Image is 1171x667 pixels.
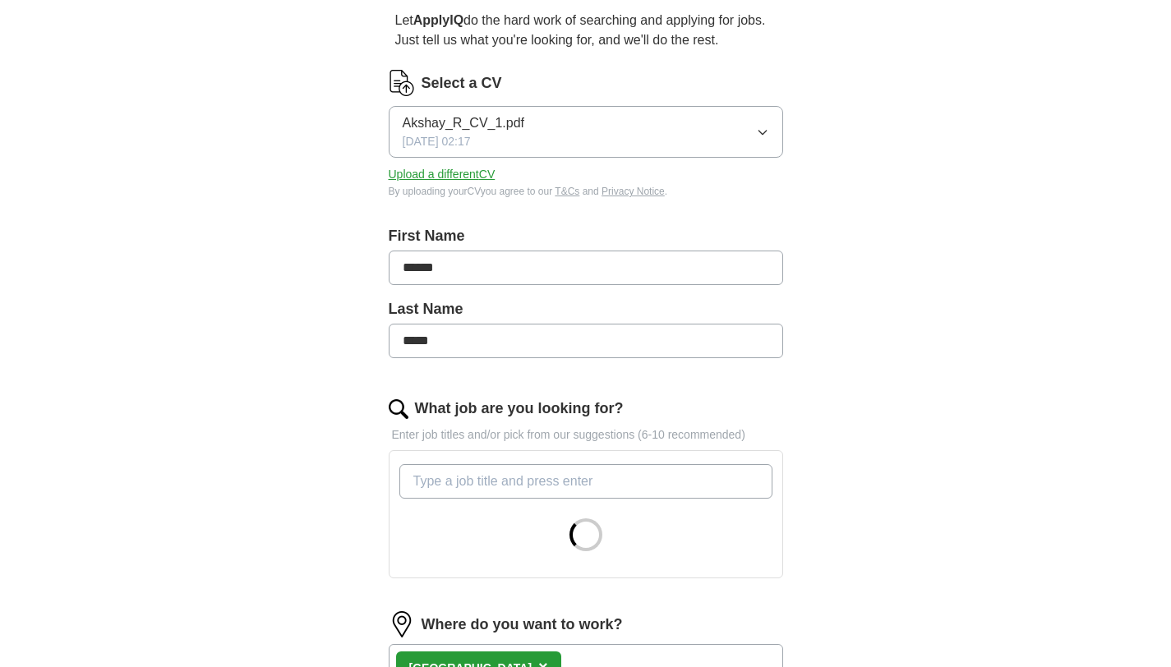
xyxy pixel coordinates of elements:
a: Privacy Notice [602,186,665,197]
label: What job are you looking for? [415,398,624,420]
img: location.png [389,611,415,637]
a: T&Cs [555,186,579,197]
button: Akshay_R_CV_1.pdf[DATE] 02:17 [389,106,783,158]
p: Enter job titles and/or pick from our suggestions (6-10 recommended) [389,426,783,444]
button: Upload a differentCV [389,166,496,183]
label: Last Name [389,298,783,320]
img: search.png [389,399,408,419]
label: Select a CV [422,72,502,94]
p: Let do the hard work of searching and applying for jobs. Just tell us what you're looking for, an... [389,4,783,57]
span: Akshay_R_CV_1.pdf [403,113,525,133]
label: First Name [389,225,783,247]
input: Type a job title and press enter [399,464,772,499]
strong: ApplyIQ [413,13,463,27]
span: [DATE] 02:17 [403,133,471,150]
label: Where do you want to work? [422,614,623,636]
div: By uploading your CV you agree to our and . [389,184,783,199]
img: CV Icon [389,70,415,96]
